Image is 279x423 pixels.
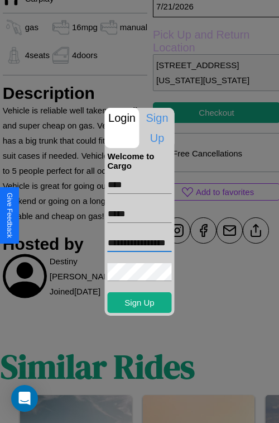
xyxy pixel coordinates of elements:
[11,385,38,412] div: Open Intercom Messenger
[105,108,139,128] p: Login
[108,151,172,170] h4: Welcome to Cargo
[108,292,172,313] button: Sign Up
[6,193,13,238] div: Give Feedback
[140,108,175,148] p: Sign Up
